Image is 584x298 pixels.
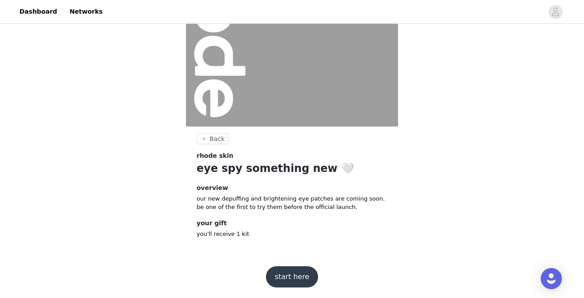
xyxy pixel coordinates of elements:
[197,219,387,228] h4: your gift
[551,5,560,19] div: avatar
[197,134,228,144] button: Back
[64,2,108,22] a: Networks
[197,151,233,160] span: rhode skin
[266,266,318,287] button: start here
[197,230,387,238] p: you'll receive 1 kit
[197,160,387,176] h1: eye spy something new 🤍
[541,268,562,289] div: Open Intercom Messenger
[197,183,387,193] h4: overview
[197,194,387,212] p: our new depuffing and brightening eye patches are coming soon. be one of the first to try them be...
[14,2,62,22] a: Dashboard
